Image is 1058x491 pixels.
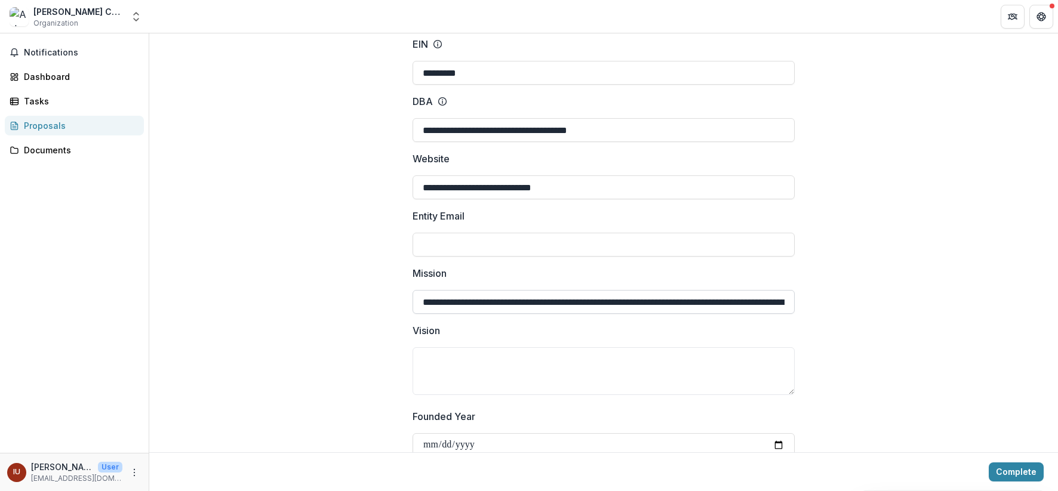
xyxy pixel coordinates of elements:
span: Organization [33,18,78,29]
div: Dashboard [24,70,134,83]
p: EIN [413,37,428,51]
button: Complete [989,462,1044,481]
p: DBA [413,94,433,109]
button: Partners [1001,5,1025,29]
div: Tasks [24,95,134,107]
button: Get Help [1029,5,1053,29]
p: [PERSON_NAME] [31,461,93,473]
button: More [127,465,142,480]
a: Dashboard [5,67,144,87]
div: Documents [24,144,134,156]
p: User [98,462,122,473]
p: Vision [413,323,440,338]
div: [PERSON_NAME] Community Development Corporation [33,5,123,18]
div: Proposals [24,119,134,132]
p: Mission [413,266,447,280]
p: Website [413,152,450,166]
span: Notifications [24,48,139,58]
button: Open entity switcher [128,5,144,29]
div: Israel Unger [13,468,20,476]
a: Proposals [5,116,144,135]
a: Tasks [5,91,144,111]
a: Documents [5,140,144,160]
button: Notifications [5,43,144,62]
p: Entity Email [413,209,465,223]
p: [EMAIL_ADDRESS][DOMAIN_NAME] [31,473,122,484]
img: Asbury Community Development Corporation [10,7,29,26]
p: Founded Year [413,409,475,424]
